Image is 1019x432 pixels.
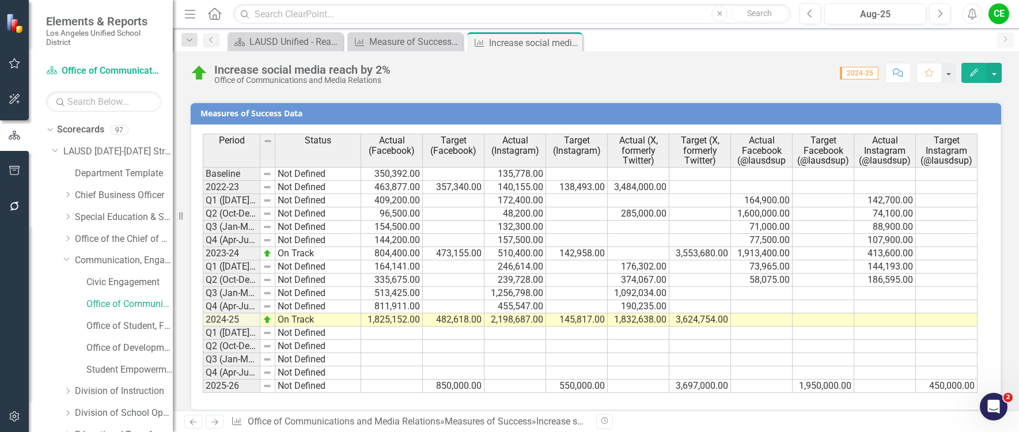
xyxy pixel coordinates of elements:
[263,342,272,351] img: 8DAGhfEEPCf229AAAAAElFTkSuQmCC
[263,368,272,377] img: 8DAGhfEEPCf229AAAAAElFTkSuQmCC
[793,380,854,393] td: 1,950,000.00
[747,9,772,18] span: Search
[484,247,546,260] td: 510,400.00
[980,393,1007,420] iframe: Intercom live chat
[363,135,420,156] span: Actual (Facebook)
[361,221,423,234] td: 154,500.00
[731,234,793,247] td: 77,500.00
[484,287,546,300] td: 1,256,798.00
[731,221,793,234] td: 71,000.00
[203,194,260,207] td: Q1 ([DATE]-Sep)-23/24
[275,287,361,300] td: Not Defined
[731,194,793,207] td: 164,900.00
[988,3,1009,24] button: CE
[487,135,543,156] span: Actual (Instagram)
[275,247,361,260] td: On Track
[203,340,260,353] td: Q2 (Oct-Dec)-25/26
[275,380,361,393] td: Not Defined
[669,380,731,393] td: 3,697,000.00
[546,181,608,194] td: 138,493.00
[610,135,666,166] span: Actual (X, formerly Twitter)
[361,207,423,221] td: 96,500.00
[423,313,484,327] td: 482,618.00
[731,260,793,274] td: 73,965.00
[423,247,484,260] td: 473,155.00
[731,247,793,260] td: 1,913,400.00
[263,249,272,258] img: zOikAAAAAElFTkSuQmCC
[231,415,587,429] div: » »
[263,328,272,338] img: 8DAGhfEEPCf229AAAAAElFTkSuQmCC
[489,36,579,50] div: Increase social media reach by 2%
[854,194,916,207] td: 142,700.00
[795,135,851,166] span: Target Facebook (@lausdsup)
[275,181,361,194] td: Not Defined
[263,275,272,285] img: 8DAGhfEEPCf229AAAAAElFTkSuQmCC
[361,247,423,260] td: 804,400.00
[361,274,423,287] td: 335,675.00
[203,274,260,287] td: Q2 (Oct-Dec)-24/25
[854,247,916,260] td: 413,600.00
[854,274,916,287] td: 186,595.00
[672,135,728,166] span: Target (X, formerly Twitter)
[203,260,260,274] td: Q1 ([DATE]-Sep)-24/25
[275,167,361,181] td: Not Defined
[86,363,173,377] a: Student Empowerment Unit
[608,300,669,313] td: 190,235.00
[857,135,913,166] span: Actual Instagram (@lausdsup)
[484,313,546,327] td: 2,198,687.00
[828,7,922,21] div: Aug-25
[263,209,272,218] img: 8DAGhfEEPCf229AAAAAElFTkSuQmCC
[361,260,423,274] td: 164,141.00
[854,221,916,234] td: 88,900.00
[546,247,608,260] td: 142,958.00
[203,234,260,247] td: Q4 (Apr-Jun)-23/24
[536,416,676,427] div: Increase social media reach by 2%
[203,353,260,366] td: Q3 (Jan-Mar)-25/26
[275,313,361,327] td: On Track
[263,381,272,391] img: 8DAGhfEEPCf229AAAAAElFTkSuQmCC
[75,189,173,202] a: Chief Business Officer
[608,207,669,221] td: 285,000.00
[548,135,605,156] span: Target (Instagram)
[423,380,484,393] td: 850,000.00
[484,274,546,287] td: 239,728.00
[669,313,731,327] td: 3,624,754.00
[484,300,546,313] td: 455,547.00
[484,234,546,247] td: 157,500.00
[546,380,608,393] td: 550,000.00
[75,233,173,246] a: Office of the Chief of Staff
[484,167,546,181] td: 135,778.00
[350,35,460,49] a: Measure of Success - Scorecard Report
[275,260,361,274] td: Not Defined
[484,181,546,194] td: 140,155.00
[46,65,161,78] a: Office of Communications and Media Relations
[233,4,791,24] input: Search ClearPoint...
[275,353,361,366] td: Not Defined
[916,380,978,393] td: 450,000.00
[730,6,788,22] button: Search
[275,274,361,287] td: Not Defined
[484,207,546,221] td: 48,200.00
[86,342,173,355] a: Office of Development and Civic Engagement
[305,135,331,146] span: Status
[219,135,245,146] span: Period
[263,169,272,179] img: 8DAGhfEEPCf229AAAAAElFTkSuQmCC
[361,300,423,313] td: 811,911.00
[263,302,272,311] img: 8DAGhfEEPCf229AAAAAElFTkSuQmCC
[75,385,173,398] a: Division of Instruction
[230,35,340,49] a: LAUSD Unified - Ready for the World
[669,247,731,260] td: 3,553,680.00
[423,181,484,194] td: 357,340.00
[86,298,173,311] a: Office of Communications and Media Relations
[263,262,272,271] img: 8DAGhfEEPCf229AAAAAElFTkSuQmCC
[361,194,423,207] td: 409,200.00
[275,300,361,313] td: Not Defined
[249,35,340,49] div: LAUSD Unified - Ready for the World
[203,327,260,340] td: Q1 ([DATE]-Sep)-25/26
[361,181,423,194] td: 463,877.00
[275,327,361,340] td: Not Defined
[275,194,361,207] td: Not Defined
[731,207,793,221] td: 1,600,000.00
[824,3,926,24] button: Aug-25
[86,276,173,289] a: Civic Engagement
